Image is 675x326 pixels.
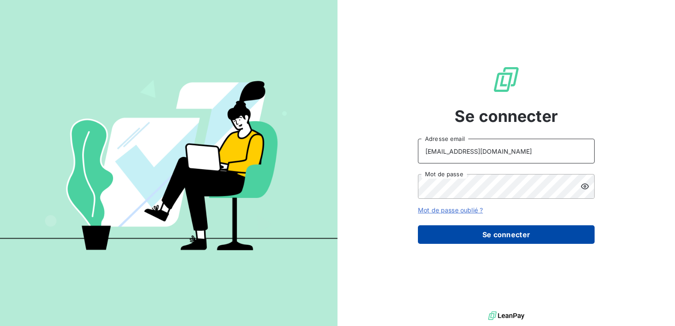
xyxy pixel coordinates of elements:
a: Mot de passe oublié ? [418,206,483,214]
button: Se connecter [418,225,595,244]
span: Se connecter [455,104,558,128]
input: placeholder [418,139,595,163]
img: logo [488,309,524,322]
img: Logo LeanPay [492,65,520,94]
